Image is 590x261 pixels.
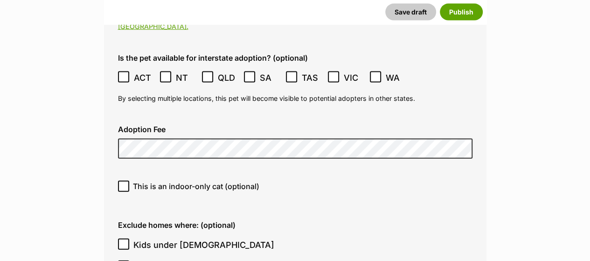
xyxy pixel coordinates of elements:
span: VIC [344,71,365,84]
label: Adoption Fee [118,125,472,134]
label: Exclude homes where: (optional) [118,221,472,229]
span: SA [260,71,281,84]
span: TAS [302,71,323,84]
button: Publish [440,3,483,20]
span: This is an indoor-only cat (optional) [133,181,259,192]
span: NT [176,71,197,84]
label: Is the pet available for interstate adoption? (optional) [118,54,472,62]
span: QLD [218,71,239,84]
p: By selecting multiple locations, this pet will become visible to potential adopters in other states. [118,93,472,103]
button: Save draft [385,3,436,20]
span: WA [386,71,407,84]
span: Kids under [DEMOGRAPHIC_DATA] [133,239,274,251]
span: ACT [134,71,155,84]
